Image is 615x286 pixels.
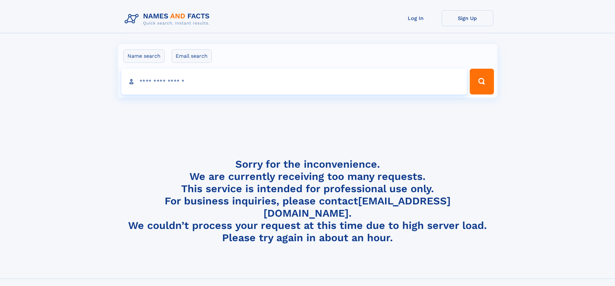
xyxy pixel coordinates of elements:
[123,49,165,63] label: Name search
[390,10,442,26] a: Log In
[122,10,215,28] img: Logo Names and Facts
[121,69,467,94] input: search input
[470,69,494,94] button: Search Button
[442,10,493,26] a: Sign Up
[263,195,451,219] a: [EMAIL_ADDRESS][DOMAIN_NAME]
[171,49,212,63] label: Email search
[122,158,493,244] h4: Sorry for the inconvenience. We are currently receiving too many requests. This service is intend...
